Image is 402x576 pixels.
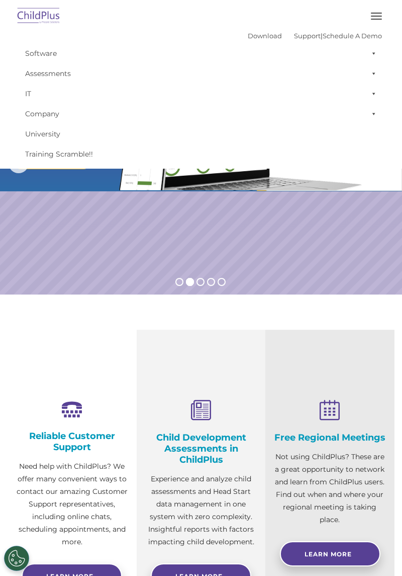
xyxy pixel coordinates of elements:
[144,432,258,465] h4: Child Development Assessments in ChildPlus
[15,460,129,548] p: Need help with ChildPlus? We offer many convenient ways to contact our amazing Customer Support r...
[273,432,387,443] h4: Free Regional Meetings
[20,63,382,84] a: Assessments
[144,473,258,548] p: Experience and analyze child assessments and Head Start data management in one system with zero c...
[248,32,382,40] font: |
[15,5,62,28] img: ChildPlus by Procare Solutions
[20,104,382,124] a: Company
[20,124,382,144] a: University
[4,546,29,571] button: Cookies Settings
[248,32,282,40] a: Download
[20,43,382,63] a: Software
[323,32,382,40] a: Schedule A Demo
[15,430,129,453] h4: Reliable Customer Support
[294,32,321,40] a: Support
[305,550,352,558] span: Learn More
[280,541,380,566] a: Learn More
[273,451,387,526] p: Not using ChildPlus? These are a great opportunity to network and learn from ChildPlus users. Fin...
[20,84,382,104] a: IT
[352,528,402,576] iframe: Chat Widget
[20,144,382,164] a: Training Scramble!!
